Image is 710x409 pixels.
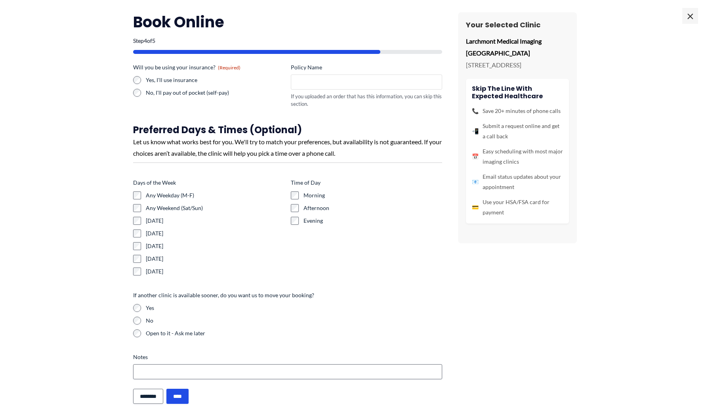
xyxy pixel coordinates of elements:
[146,229,284,237] label: [DATE]
[146,89,284,97] label: No, I'll pay out of pocket (self-pay)
[303,191,442,199] label: Morning
[466,20,569,29] h3: Your Selected Clinic
[682,8,698,24] span: ×
[291,63,442,71] label: Policy Name
[472,126,479,136] span: 📲
[133,179,176,187] legend: Days of the Week
[133,63,240,71] legend: Will you be using your insurance?
[146,76,284,84] label: Yes, I'll use insurance
[472,197,563,218] li: Use your HSA/FSA card for payment
[146,217,284,225] label: [DATE]
[472,106,479,116] span: 📞
[291,93,442,107] div: If you uploaded an order that has this information, you can skip this section.
[133,12,442,32] h2: Book Online
[146,268,284,275] label: [DATE]
[472,106,563,116] li: Save 20+ minutes of phone calls
[472,172,563,192] li: Email status updates about your appointment
[466,59,569,71] p: [STREET_ADDRESS]
[291,179,321,187] legend: Time of Day
[144,37,147,44] span: 4
[303,217,442,225] label: Evening
[472,85,563,100] h4: Skip the line with Expected Healthcare
[472,146,563,167] li: Easy scheduling with most major imaging clinics
[146,304,442,312] label: Yes
[303,204,442,212] label: Afternoon
[466,35,569,59] p: Larchmont Medical Imaging [GEOGRAPHIC_DATA]
[146,242,284,250] label: [DATE]
[146,329,442,337] label: Open to it - Ask me later
[472,151,479,162] span: 📅
[133,291,314,299] legend: If another clinic is available sooner, do you want us to move your booking?
[146,204,284,212] label: Any Weekend (Sat/Sun)
[133,136,442,159] div: Let us know what works best for you. We'll try to match your preferences, but availability is not...
[472,121,563,141] li: Submit a request online and get a call back
[152,37,155,44] span: 5
[218,65,240,71] span: (Required)
[133,38,442,44] p: Step of
[146,317,442,325] label: No
[146,255,284,263] label: [DATE]
[472,202,479,212] span: 💳
[472,177,479,187] span: 📧
[133,124,442,136] h3: Preferred Days & Times (Optional)
[133,353,442,361] label: Notes
[146,191,284,199] label: Any Weekday (M-F)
